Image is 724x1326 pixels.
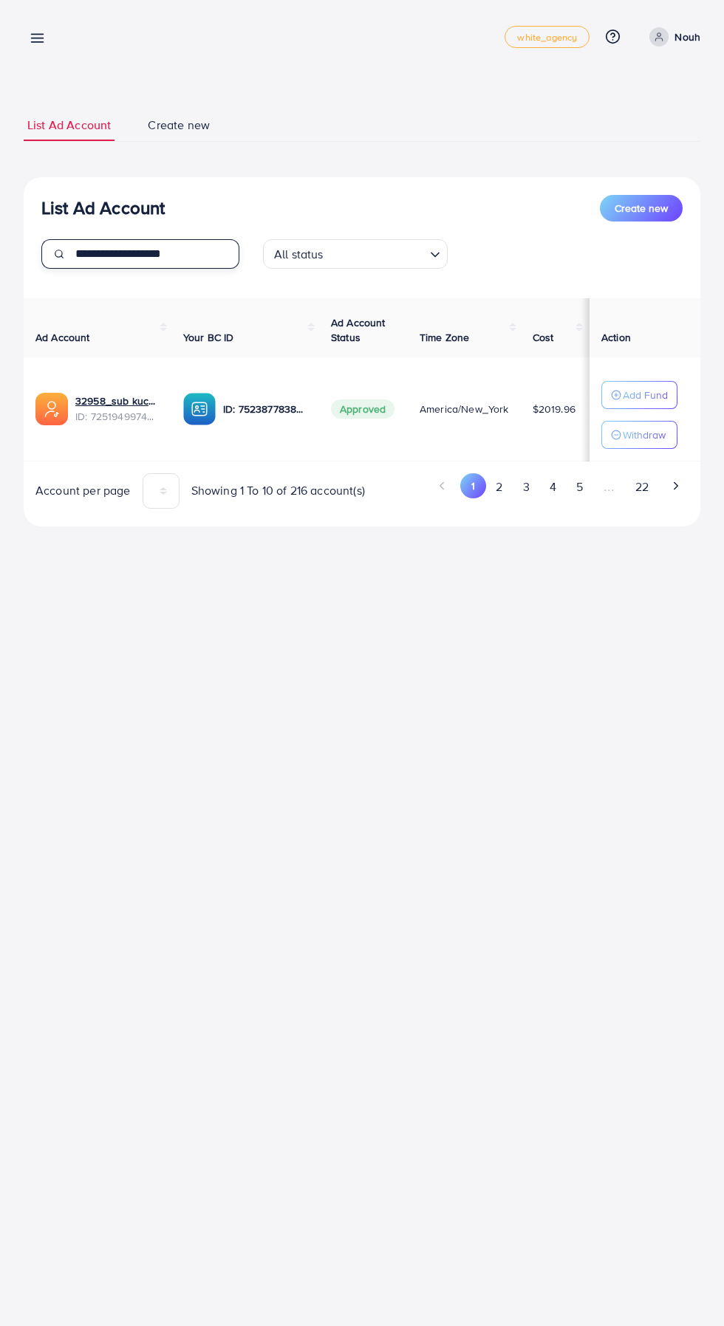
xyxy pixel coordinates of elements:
input: Search for option [328,241,424,265]
img: ic-ads-acc.e4c84228.svg [35,393,68,425]
h3: List Ad Account [41,197,165,219]
div: Search for option [263,239,448,269]
span: Ad Account Status [331,315,386,345]
span: Cost [533,330,554,345]
span: ID: 7251949974219489281 [75,409,160,424]
span: $2019.96 [533,402,576,416]
a: white_agency [505,26,590,48]
span: America/New_York [420,402,509,416]
div: <span class='underline'>32958_sub kuch vip_1688476190329</span></br>7251949974219489281 [75,394,160,424]
p: Nouh [675,28,700,46]
ul: Pagination [374,473,689,501]
button: Go to page 3 [513,473,539,501]
span: Create new [615,201,668,216]
span: Create new [148,117,210,134]
button: Create new [600,195,683,221]
button: Go to page 5 [566,473,592,501]
button: Withdraw [601,421,677,449]
span: Time Zone [420,330,469,345]
img: ic-ba-acc.ded83a64.svg [183,393,216,425]
button: Add Fund [601,381,677,409]
button: Go to page 4 [539,473,566,501]
a: 32958_sub kuch vip_1688476190329 [75,394,160,408]
span: All status [271,244,327,265]
span: white_agency [517,32,577,42]
button: Go to page 22 [625,473,658,501]
span: Your BC ID [183,330,234,345]
button: Go to page 1 [460,473,486,498]
span: Account per page [35,482,131,499]
a: Nouh [643,27,700,47]
span: Approved [331,399,395,419]
button: Go to page 2 [486,473,513,501]
span: Action [601,330,631,345]
span: Ad Account [35,330,90,345]
button: Go to next page [663,473,689,498]
p: ID: 7523877838957576209 [223,400,307,418]
span: Showing 1 To 10 of 216 account(s) [191,482,365,499]
span: List Ad Account [27,117,111,134]
p: Add Fund [623,386,668,404]
p: Withdraw [623,426,666,444]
